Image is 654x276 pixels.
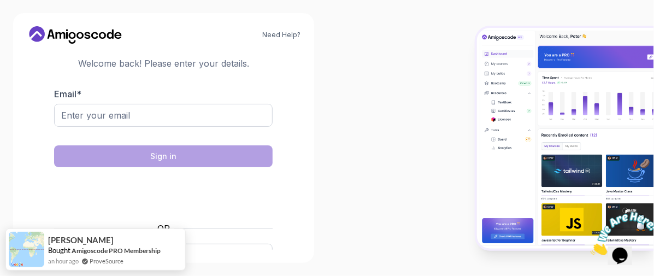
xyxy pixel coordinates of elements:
[48,246,70,255] span: Bought
[54,145,273,167] button: Sign in
[166,244,273,269] button: Github
[157,222,170,235] p: OR
[81,174,246,215] iframe: Widget containing checkbox for hCaptcha security challenge
[263,31,301,39] a: Need Help?
[4,4,72,48] img: Chat attention grabber
[150,151,176,162] div: Sign in
[48,256,79,266] span: an hour ago
[48,236,114,245] span: [PERSON_NAME]
[9,232,44,267] img: provesource social proof notification image
[54,57,273,70] p: Welcome back! Please enter your details.
[26,26,125,44] a: Home link
[90,256,123,266] a: ProveSource
[54,89,81,99] label: Email *
[72,246,161,255] a: Amigoscode PRO Membership
[477,28,654,249] img: Amigoscode Dashboard
[54,104,273,127] input: Enter your email
[586,208,654,260] iframe: chat widget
